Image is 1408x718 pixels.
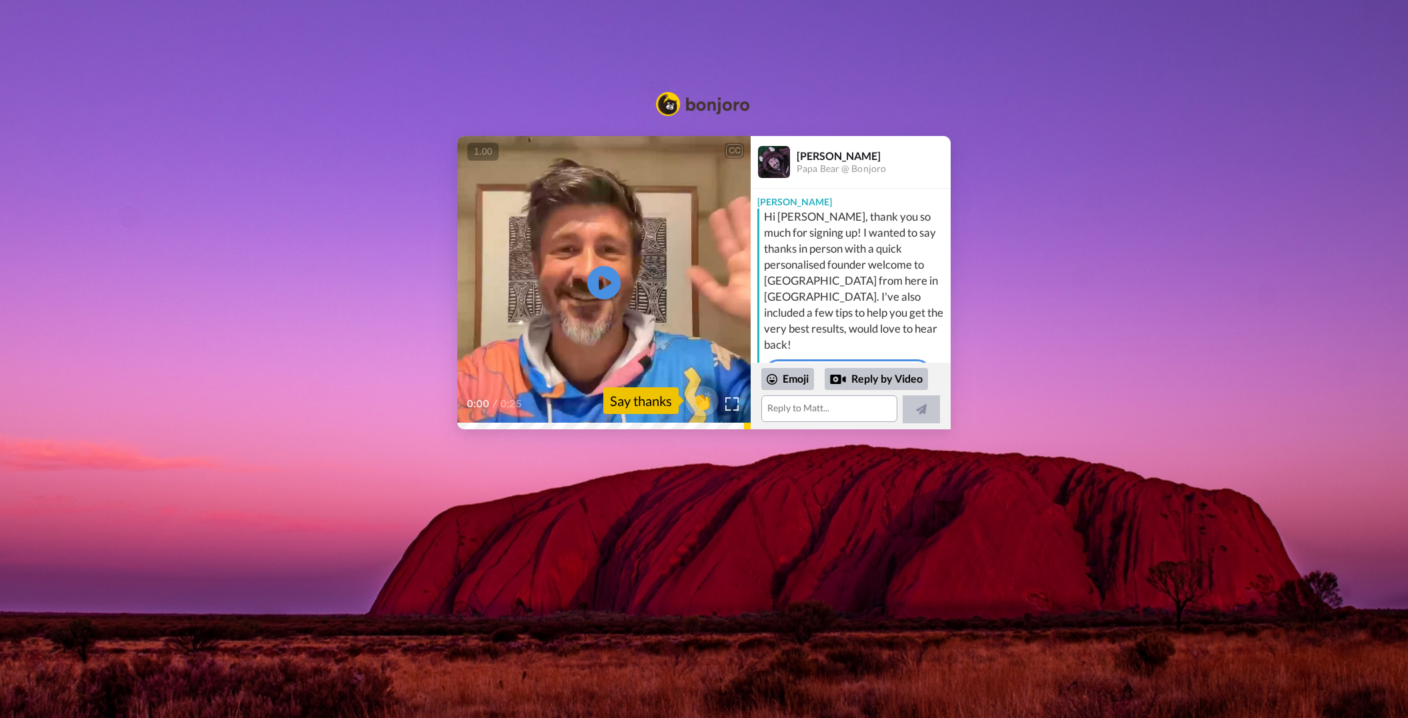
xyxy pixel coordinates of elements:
div: Reply by Video [825,368,928,391]
img: Profile Image [758,146,790,178]
img: Bonjoro Logo [656,92,749,116]
div: Hi [PERSON_NAME], thank you so much for signing up! I wanted to say thanks in person with a quick... [764,209,947,353]
div: Reply by Video [830,371,846,387]
span: 0:00 [467,396,490,412]
button: 👏 [685,386,719,416]
div: [PERSON_NAME] [797,149,950,162]
div: Emoji [761,368,814,389]
span: 👏 [685,390,719,411]
div: Papa Bear @ Bonjoro [797,163,950,175]
span: 0:25 [500,396,523,412]
a: Book a free product demo [764,359,931,387]
img: Full screen [725,397,739,411]
div: CC [726,144,743,157]
div: Say thanks [603,387,679,414]
span: / [493,396,497,412]
div: [PERSON_NAME] [751,189,951,209]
